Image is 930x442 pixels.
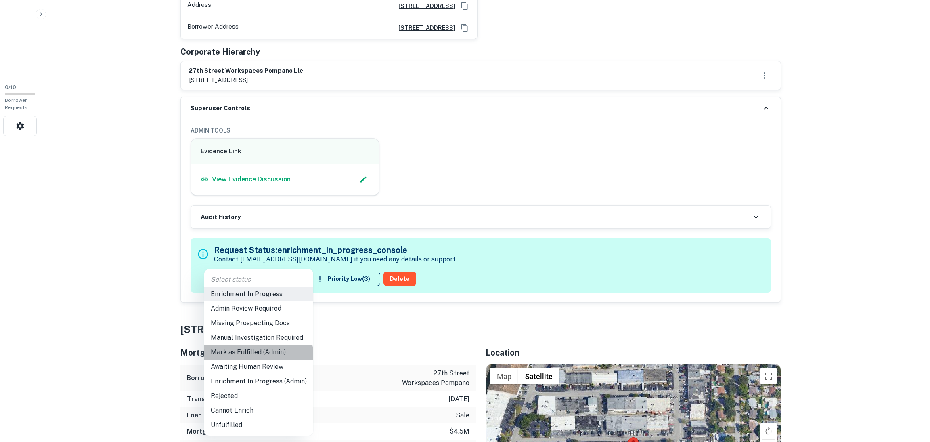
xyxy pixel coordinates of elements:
[204,330,313,345] li: Manual Investigation Required
[204,403,313,418] li: Cannot Enrich
[204,316,313,330] li: Missing Prospecting Docs
[204,374,313,389] li: Enrichment In Progress (Admin)
[204,345,313,360] li: Mark as Fulfilled (Admin)
[204,389,313,403] li: Rejected
[890,377,930,416] iframe: Chat Widget
[204,301,313,316] li: Admin Review Required
[204,418,313,432] li: Unfulfilled
[204,287,313,301] li: Enrichment In Progress
[204,360,313,374] li: Awaiting Human Review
